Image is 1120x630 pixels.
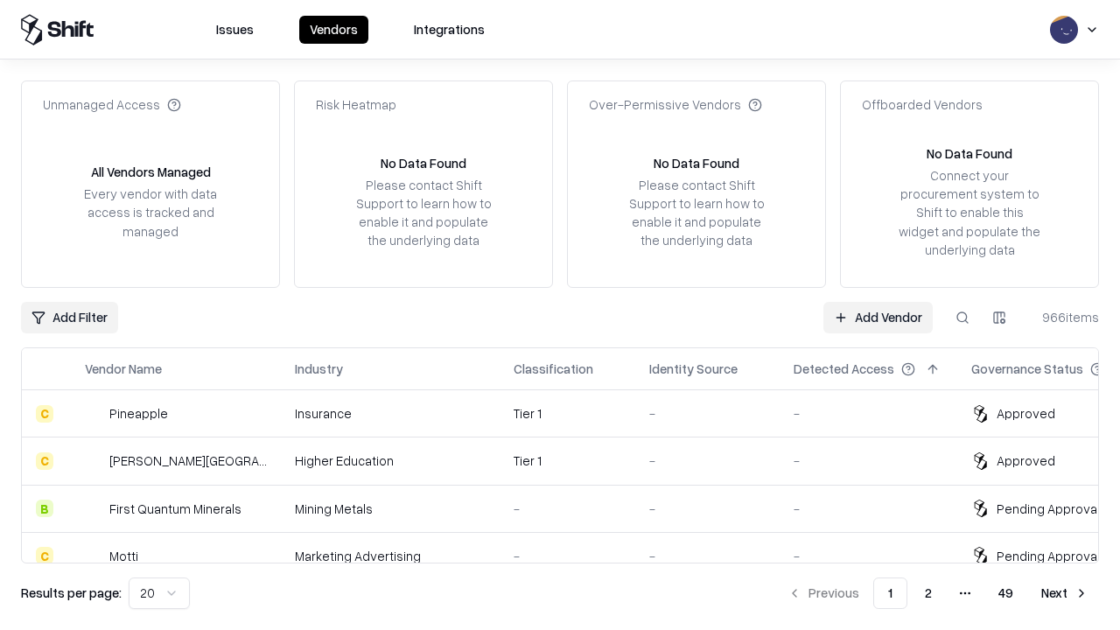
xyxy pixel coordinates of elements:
[654,154,739,172] div: No Data Found
[624,176,769,250] div: Please contact Shift Support to learn how to enable it and populate the underlying data
[514,500,621,518] div: -
[85,405,102,423] img: Pineapple
[794,404,943,423] div: -
[109,404,168,423] div: Pineapple
[295,500,486,518] div: Mining Metals
[36,405,53,423] div: C
[403,16,495,44] button: Integrations
[85,500,102,517] img: First Quantum Minerals
[649,500,766,518] div: -
[295,404,486,423] div: Insurance
[823,302,933,333] a: Add Vendor
[109,547,138,565] div: Motti
[295,547,486,565] div: Marketing Advertising
[873,577,907,609] button: 1
[997,404,1055,423] div: Approved
[85,452,102,470] img: Reichman University
[381,154,466,172] div: No Data Found
[299,16,368,44] button: Vendors
[316,95,396,114] div: Risk Heatmap
[85,547,102,564] img: Motti
[78,185,223,240] div: Every vendor with data access is tracked and managed
[109,500,241,518] div: First Quantum Minerals
[862,95,983,114] div: Offboarded Vendors
[794,547,943,565] div: -
[36,452,53,470] div: C
[971,360,1083,378] div: Governance Status
[206,16,264,44] button: Issues
[36,547,53,564] div: C
[21,584,122,602] p: Results per page:
[295,360,343,378] div: Industry
[649,547,766,565] div: -
[649,451,766,470] div: -
[997,547,1100,565] div: Pending Approval
[794,360,894,378] div: Detected Access
[911,577,946,609] button: 2
[85,360,162,378] div: Vendor Name
[794,500,943,518] div: -
[514,451,621,470] div: Tier 1
[1031,577,1099,609] button: Next
[514,547,621,565] div: -
[794,451,943,470] div: -
[91,163,211,181] div: All Vendors Managed
[997,451,1055,470] div: Approved
[997,500,1100,518] div: Pending Approval
[21,302,118,333] button: Add Filter
[777,577,1099,609] nav: pagination
[649,404,766,423] div: -
[649,360,738,378] div: Identity Source
[295,451,486,470] div: Higher Education
[109,451,267,470] div: [PERSON_NAME][GEOGRAPHIC_DATA]
[589,95,762,114] div: Over-Permissive Vendors
[514,404,621,423] div: Tier 1
[1029,308,1099,326] div: 966 items
[897,166,1042,259] div: Connect your procurement system to Shift to enable this widget and populate the underlying data
[984,577,1027,609] button: 49
[351,176,496,250] div: Please contact Shift Support to learn how to enable it and populate the underlying data
[927,144,1012,163] div: No Data Found
[514,360,593,378] div: Classification
[36,500,53,517] div: B
[43,95,181,114] div: Unmanaged Access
